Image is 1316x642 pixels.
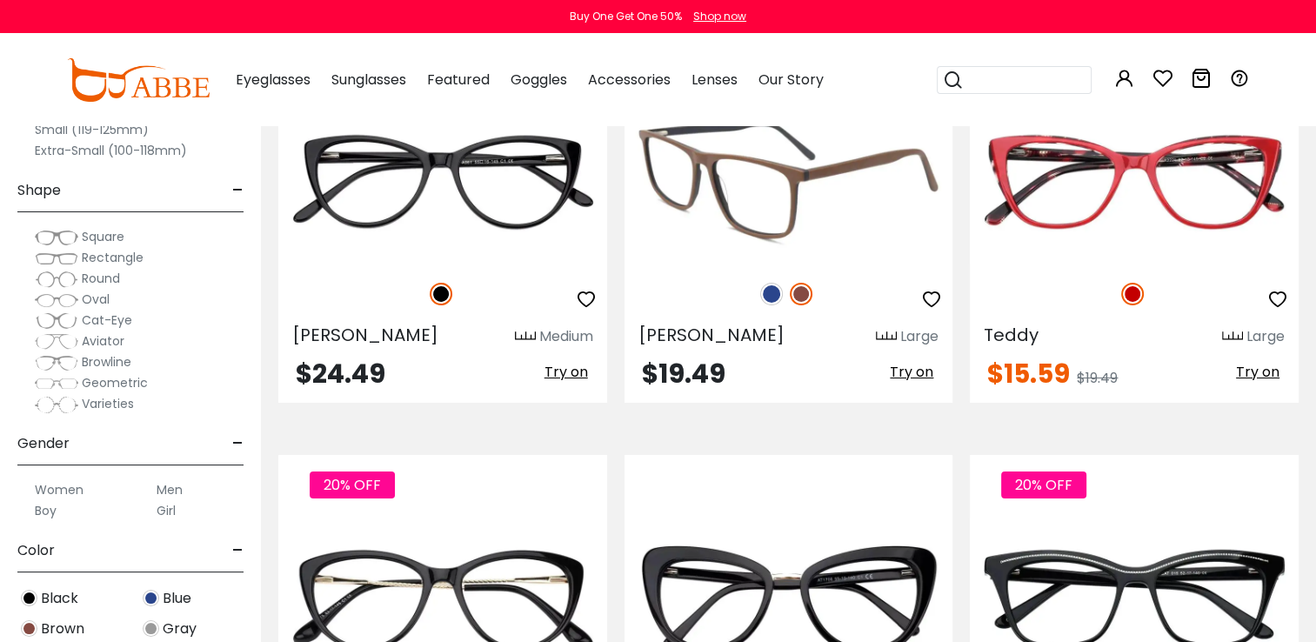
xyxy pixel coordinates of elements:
[35,119,149,140] label: Small (119-125mm)
[163,619,197,639] span: Gray
[790,283,812,305] img: Brown
[163,588,191,609] span: Blue
[296,355,385,392] span: $24.49
[35,271,78,288] img: Round.png
[21,620,37,637] img: Brown
[430,283,452,305] img: Black
[17,423,70,465] span: Gender
[278,99,607,264] img: Black Traci - Acetate ,Universal Bridge Fit
[41,619,84,639] span: Brown
[1001,471,1086,498] span: 20% OFF
[570,9,682,24] div: Buy One Get One 50%
[21,590,37,606] img: Black
[1077,368,1118,388] span: $19.49
[758,70,824,90] span: Our Story
[760,283,783,305] img: Blue
[35,500,57,521] label: Boy
[35,312,78,330] img: Cat-Eye.png
[35,291,78,309] img: Oval.png
[82,291,110,308] span: Oval
[17,170,61,211] span: Shape
[35,333,78,351] img: Aviator.png
[900,326,939,347] div: Large
[970,99,1299,264] img: Red Teddy - Acetate ,Universal Bridge Fit
[1231,361,1285,384] button: Try on
[1222,331,1243,344] img: size ruler
[82,270,120,287] span: Round
[685,9,746,23] a: Shop now
[1246,326,1285,347] div: Large
[82,311,132,329] span: Cat-Eye
[987,355,1070,392] span: $15.59
[41,588,78,609] span: Black
[885,361,939,384] button: Try on
[35,479,84,500] label: Women
[82,332,124,350] span: Aviator
[427,70,490,90] span: Featured
[82,395,134,412] span: Varieties
[539,326,593,347] div: Medium
[638,323,785,347] span: [PERSON_NAME]
[691,70,738,90] span: Lenses
[1121,283,1144,305] img: Red
[35,229,78,246] img: Square.png
[82,249,144,266] span: Rectangle
[35,250,78,267] img: Rectangle.png
[35,354,78,371] img: Browline.png
[642,355,725,392] span: $19.49
[693,9,746,24] div: Shop now
[232,423,244,465] span: -
[35,396,78,414] img: Varieties.png
[539,361,593,384] button: Try on
[1236,362,1279,382] span: Try on
[984,323,1039,347] span: Teddy
[35,375,78,392] img: Geometric.png
[82,228,124,245] span: Square
[143,590,159,606] img: Blue
[331,70,406,90] span: Sunglasses
[67,58,210,102] img: abbeglasses.com
[511,70,567,90] span: Goggles
[82,353,131,371] span: Browline
[515,331,536,344] img: size ruler
[17,530,55,572] span: Color
[310,471,395,498] span: 20% OFF
[82,374,148,391] span: Geometric
[157,479,183,500] label: Men
[890,362,933,382] span: Try on
[625,99,953,264] img: Brown Doris - Acetate ,Universal Bridge Fit
[157,500,176,521] label: Girl
[232,170,244,211] span: -
[236,70,311,90] span: Eyeglasses
[544,362,588,382] span: Try on
[143,620,159,637] img: Gray
[292,323,438,347] span: [PERSON_NAME]
[35,140,187,161] label: Extra-Small (100-118mm)
[232,530,244,572] span: -
[876,331,897,344] img: size ruler
[588,70,671,90] span: Accessories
